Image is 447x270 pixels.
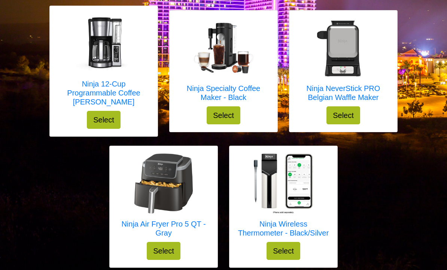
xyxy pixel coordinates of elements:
[117,220,210,238] h5: Ninja Air Fryer Pro 5 QT - Gray
[326,107,360,125] button: Select
[253,154,313,214] img: Ninja Wireless Thermometer - Black/Silver
[237,154,330,242] a: Ninja Wireless Thermometer - Black/Silver Ninja Wireless Thermometer - Black/Silver
[313,18,373,78] img: Ninja NeverStick PRO Belgian Waffle Maker
[237,220,330,238] h5: Ninja Wireless Thermometer - Black/Silver
[74,14,134,74] img: Ninja 12-Cup Programmable Coffee Brewer
[267,242,300,260] button: Select
[194,23,253,74] img: Ninja Specialty Coffee Maker - Black
[134,154,194,214] img: Ninja Air Fryer Pro 5 QT - Gray
[57,14,150,111] a: Ninja 12-Cup Programmable Coffee Brewer Ninja 12-Cup Programmable Coffee [PERSON_NAME]
[177,84,270,102] h5: Ninja Specialty Coffee Maker - Black
[207,107,240,125] button: Select
[117,154,210,242] a: Ninja Air Fryer Pro 5 QT - Gray Ninja Air Fryer Pro 5 QT - Gray
[177,18,270,107] a: Ninja Specialty Coffee Maker - Black Ninja Specialty Coffee Maker - Black
[57,80,150,107] h5: Ninja 12-Cup Programmable Coffee [PERSON_NAME]
[297,84,390,102] h5: Ninja NeverStick PRO Belgian Waffle Maker
[297,18,390,107] a: Ninja NeverStick PRO Belgian Waffle Maker Ninja NeverStick PRO Belgian Waffle Maker
[87,111,121,129] button: Select
[147,242,180,260] button: Select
